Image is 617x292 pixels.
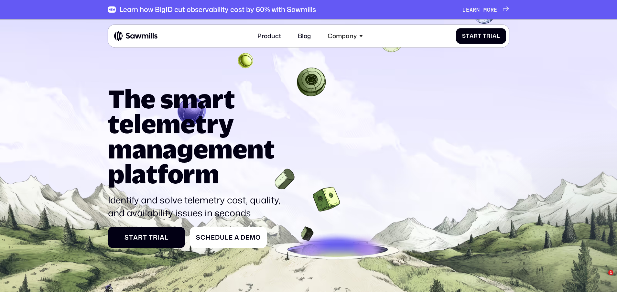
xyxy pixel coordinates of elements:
span: S [124,234,129,241]
p: Identify and solve telemetry cost, quality, and availability issues in seconds [108,193,287,219]
span: r [473,6,476,13]
span: e [211,234,215,241]
span: T [483,33,486,39]
span: 1 [608,270,613,275]
span: d [215,234,220,241]
span: n [476,6,480,13]
a: Blog [293,27,316,44]
span: a [493,33,497,39]
span: h [206,234,211,241]
span: l [165,234,168,241]
span: a [133,234,138,241]
span: r [491,6,494,13]
span: o [255,234,261,241]
span: T [149,234,153,241]
span: c [200,234,206,241]
span: r [153,234,158,241]
div: Company [323,27,367,44]
span: l [497,33,500,39]
a: StartTrial [108,227,185,248]
span: l [225,234,229,241]
span: i [491,33,493,39]
a: Learnmore [462,6,509,13]
a: Product [253,27,286,44]
span: r [138,234,143,241]
span: t [478,33,482,39]
span: D [241,234,245,241]
span: r [486,33,491,39]
span: e [229,234,233,241]
div: Company [328,32,357,40]
span: a [160,234,165,241]
span: t [466,33,470,39]
div: Learn how BigID cut observability cost by 60% with Sawmills [120,5,316,14]
span: o [487,6,491,13]
h1: The smart telemetry management platform [108,86,287,186]
span: a [234,234,239,241]
span: e [494,6,497,13]
span: e [245,234,250,241]
span: a [470,33,474,39]
span: i [158,234,160,241]
span: S [462,33,466,39]
span: S [196,234,200,241]
span: r [474,33,478,39]
span: t [143,234,147,241]
a: StartTrial [456,28,506,44]
span: m [483,6,487,13]
span: u [220,234,225,241]
span: a [470,6,473,13]
span: e [466,6,470,13]
a: ScheduleaDemo [190,227,267,248]
span: m [250,234,255,241]
iframe: Intercom live chat [595,270,611,286]
span: L [462,6,466,13]
span: t [129,234,133,241]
